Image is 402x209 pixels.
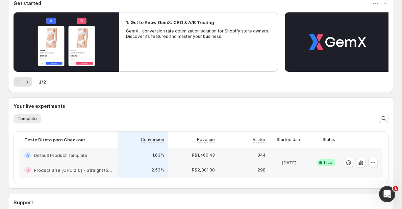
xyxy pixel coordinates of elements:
[192,153,215,158] p: R$1,466.43
[282,159,297,166] p: [DATE]
[14,77,32,87] nav: Pagination
[197,137,215,142] p: Revenue
[285,12,391,72] button: Play video
[26,153,29,157] h2: A
[192,167,215,173] p: R$2,301.88
[23,77,32,87] button: Next
[14,199,33,206] h3: Support
[151,167,164,173] p: 2.53%
[257,153,266,158] p: 344
[14,103,65,110] h3: Your live experiments
[24,136,85,143] p: Teste Direto para Checkout
[393,186,398,191] span: 1
[379,186,395,202] iframe: Intercom live chat
[34,152,87,159] h2: Default Product Template
[257,167,266,173] p: 298
[152,153,164,158] p: 1.63%
[379,114,388,123] button: Search and filter results
[253,137,266,142] p: Visitor
[277,137,302,142] p: Started date
[39,78,46,85] span: 1 / 2
[34,167,112,173] h2: Product 3.18 [CFC 2.0] - Straight to Checkout
[126,28,271,39] p: GemX - conversion rate optimization solution for Shopify store owners. Discover its features and ...
[26,168,29,172] h2: B
[14,12,119,72] button: Play video
[323,137,335,142] p: Status
[141,137,164,142] p: Conversion
[324,160,332,165] span: Live
[18,116,37,121] span: Template
[126,19,214,26] h2: 1. Get to Know GemX: CRO & A/B Testing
